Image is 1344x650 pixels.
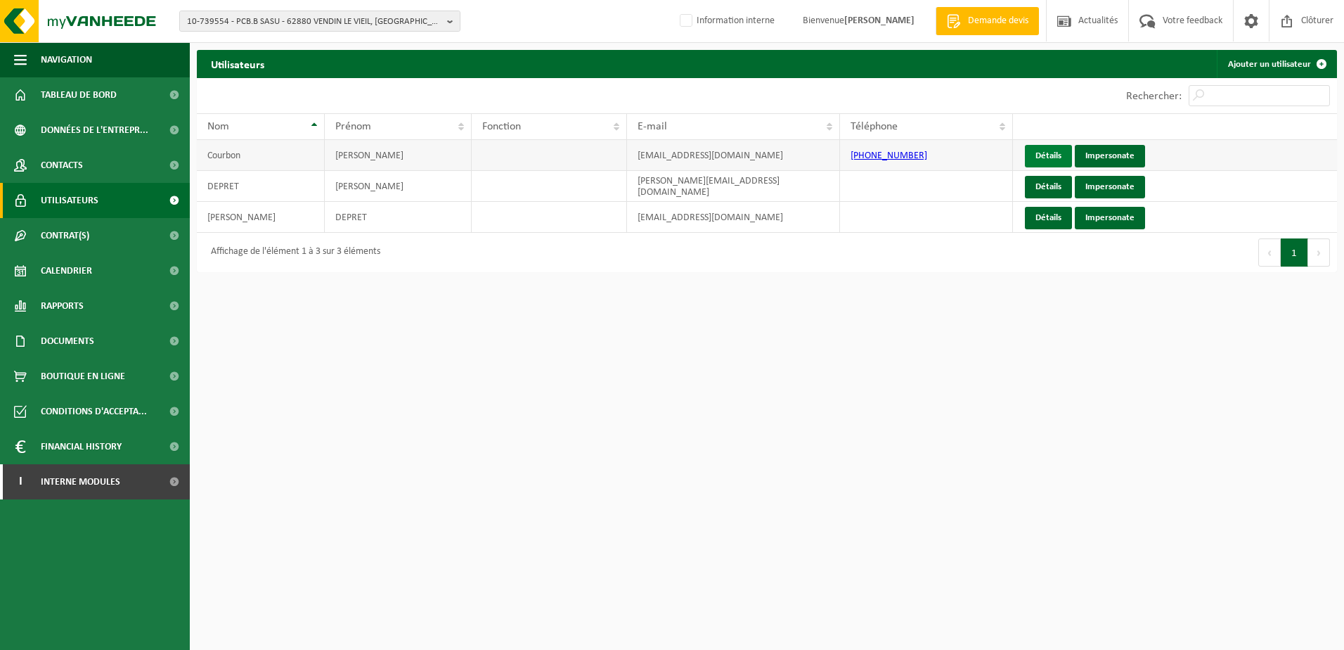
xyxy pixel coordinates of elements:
span: Navigation [41,42,92,77]
button: Next [1308,238,1330,267]
a: Impersonate [1075,176,1145,198]
td: [PERSON_NAME] [325,140,472,171]
span: Documents [41,324,94,359]
a: Détails [1025,176,1072,198]
span: Calendrier [41,253,92,288]
a: Ajouter un utilisateur [1217,50,1336,78]
span: Rapports [41,288,84,324]
span: Contacts [41,148,83,183]
span: I [14,464,27,499]
span: E-mail [638,121,667,132]
span: Contrat(s) [41,218,89,253]
button: 10-739554 - PCB.B SASU - 62880 VENDIN LE VIEIL, [GEOGRAPHIC_DATA] ZI BOIS RIGAULT NORD 2 [179,11,460,32]
span: Fonction [482,121,521,132]
strong: [PERSON_NAME] [844,15,915,26]
label: Rechercher: [1126,91,1182,102]
a: [PHONE_NUMBER] [851,151,927,161]
span: 10-739554 - PCB.B SASU - 62880 VENDIN LE VIEIL, [GEOGRAPHIC_DATA] ZI BOIS RIGAULT NORD 2 [187,11,441,32]
span: Interne modules [41,464,120,499]
button: 1 [1281,238,1308,267]
td: DEPRET [325,202,472,233]
label: Information interne [677,11,775,32]
a: Détails [1025,207,1072,229]
span: Téléphone [851,121,898,132]
td: [PERSON_NAME][EMAIL_ADDRESS][DOMAIN_NAME] [627,171,840,202]
span: Financial History [41,429,122,464]
span: Conditions d'accepta... [41,394,147,429]
span: Tableau de bord [41,77,117,113]
td: Courbon [197,140,325,171]
span: Nom [207,121,229,132]
span: Prénom [335,121,371,132]
td: [EMAIL_ADDRESS][DOMAIN_NAME] [627,202,840,233]
td: [PERSON_NAME] [325,171,472,202]
button: Previous [1258,238,1281,267]
span: Données de l'entrepr... [41,113,148,148]
td: [EMAIL_ADDRESS][DOMAIN_NAME] [627,140,840,171]
span: Utilisateurs [41,183,98,218]
span: Boutique en ligne [41,359,125,394]
a: Demande devis [936,7,1039,35]
a: Impersonate [1075,207,1145,229]
span: Demande devis [964,14,1032,28]
td: [PERSON_NAME] [197,202,325,233]
a: Détails [1025,145,1072,167]
a: Impersonate [1075,145,1145,167]
div: Affichage de l'élément 1 à 3 sur 3 éléments [204,240,380,265]
h2: Utilisateurs [197,50,278,77]
td: DEPRET [197,171,325,202]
